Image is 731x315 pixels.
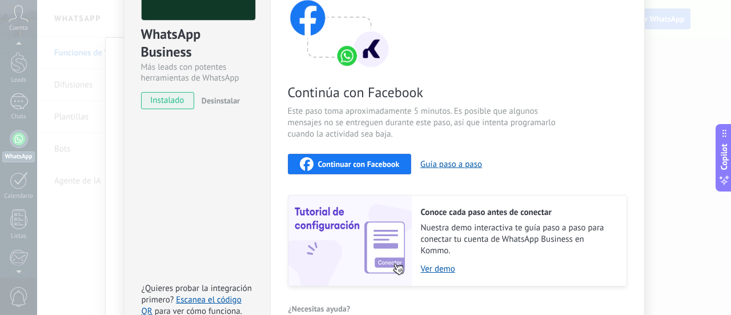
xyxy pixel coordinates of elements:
[288,83,560,101] span: Continúa con Facebook
[202,95,240,106] span: Desinstalar
[318,160,400,168] span: Continuar con Facebook
[420,159,482,170] button: Guía paso a paso
[288,154,412,174] button: Continuar con Facebook
[421,207,615,218] h2: Conoce cada paso antes de conectar
[141,62,254,83] div: Más leads con potentes herramientas de WhatsApp
[142,283,252,305] span: ¿Quieres probar la integración primero?
[141,25,254,62] div: WhatsApp Business
[421,264,615,274] a: Ver demo
[197,92,240,109] button: Desinstalar
[142,92,194,109] span: instalado
[421,222,615,257] span: Nuestra demo interactiva te guía paso a paso para conectar tu cuenta de WhatsApp Business en Kommo.
[288,106,560,140] span: Este paso toma aproximadamente 5 minutos. Es posible que algunos mensajes no se entreguen durante...
[718,143,730,170] span: Copilot
[288,305,351,313] span: ¿Necesitas ayuda?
